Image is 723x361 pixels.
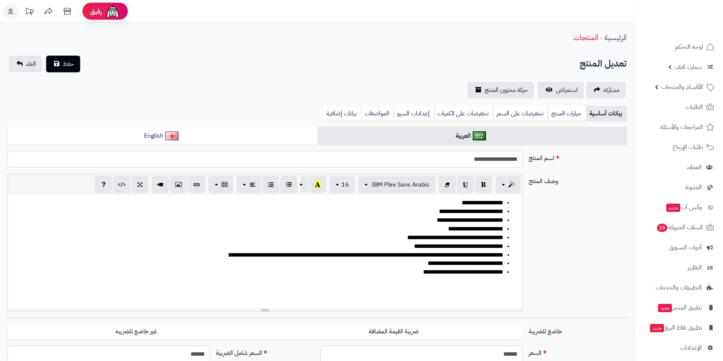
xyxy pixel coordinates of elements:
span: سمارت لايف [675,62,702,72]
a: خيارات المنتج [548,106,586,121]
a: الإعدادات [639,339,718,357]
a: طلبات الإرجاع [639,138,718,156]
span: رفيق [90,7,102,16]
a: المدونة [639,178,718,196]
a: استعراض [538,82,584,98]
a: التطبيقات والخدمات [639,279,718,297]
span: التقارير [687,262,702,273]
span: المدونة [685,182,702,193]
span: 18 [657,224,667,232]
span: جديد [658,304,672,312]
label: اسم المنتج [526,151,630,163]
a: العملاء [639,158,718,176]
a: أدوات التسويق [639,238,718,257]
a: المراجعات والأسئلة [639,118,718,136]
span: طلبات الإرجاع [672,142,703,152]
a: بيانات أساسية [586,106,627,121]
span: السلات المتروكة [656,222,703,233]
img: العربية [473,131,486,140]
button: 16 [329,176,355,193]
span: أدوات التسويق [669,242,702,253]
a: لوحة التحكم [639,38,718,56]
a: English [8,127,317,145]
a: تخفيضات على الكميات [434,106,493,121]
a: الطلبات [639,98,718,116]
a: تحديثات المنصة [20,4,39,21]
a: حركة مخزون المنتج [467,82,534,98]
label: وصف المنتج [526,174,630,186]
img: ai-face.png [105,4,120,19]
a: العربية [317,127,627,145]
a: بيانات إضافية [323,106,361,121]
span: حفظ [63,59,74,68]
span: حركة مخزون المنتج [485,86,528,95]
span: 16 [341,180,349,189]
span: جديد [666,204,680,212]
span: تطبيق نقاط البيع [649,322,702,333]
a: مشاركه [586,82,625,98]
label: السعر شامل الضريبة [213,345,317,358]
span: جديد [650,324,664,332]
span: الطلبات [686,102,703,112]
label: السعر [526,345,630,358]
img: logo-2.png [672,20,716,36]
label: ضريبة القيمة المضافة [265,324,523,339]
span: تطبيق المتجر [657,302,702,313]
span: لوحة التحكم [675,42,703,52]
span: التطبيقات والخدمات [656,282,702,293]
span: وآتس آب [666,202,702,213]
a: إعدادات السيو [394,106,434,121]
a: تطبيق نقاط البيعجديد [639,319,718,337]
a: السلات المتروكة18 [639,218,718,237]
label: خاضع للضريبة [526,324,630,336]
a: تخفيضات على السعر [493,106,548,121]
span: استعراض [556,86,578,95]
a: الرئيسية [604,32,627,43]
span: IBM Plex Sans Arabic [372,180,430,189]
button: حفظ [46,56,80,72]
span: الإعدادات [680,342,702,353]
button: IBM Plex Sans Arabic [358,176,436,193]
span: الأقسام والمنتجات [661,82,703,92]
a: تطبيق المتجرجديد [639,299,718,317]
h2: تعديل المنتج [580,56,627,72]
img: English [165,131,178,140]
a: المواصفات [361,106,394,121]
span: العملاء [687,162,702,173]
span: مشاركه [604,86,619,95]
label: غير خاضع للضريبه [8,324,265,339]
a: التقارير [639,258,718,277]
span: المراجعات والأسئلة [660,122,703,132]
a: المنتجات [573,32,598,43]
a: الغاء [9,56,42,72]
a: وآتس آبجديد [639,198,718,216]
span: الغاء [26,59,36,68]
